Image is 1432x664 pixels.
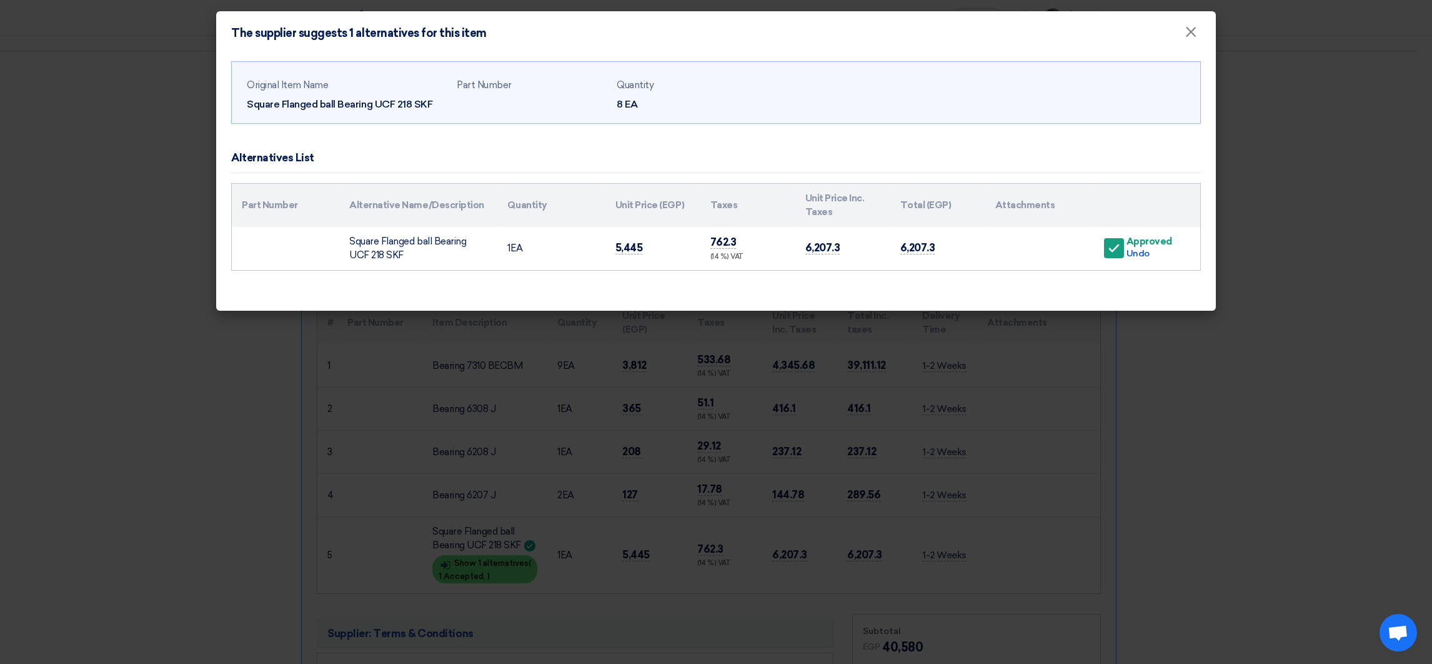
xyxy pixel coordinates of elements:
[231,26,487,40] h4: The supplier suggests 1 alternatives for this item
[457,78,607,93] div: Part Number
[710,236,737,249] span: 762.3
[890,184,985,227] th: Total (EGP)
[497,184,605,227] th: Quantity
[1175,20,1207,45] button: Close
[700,184,795,227] th: Taxes
[231,150,314,166] div: Alternatives List
[339,227,497,270] td: Square Flanged ball Bearing UCF 218 SKF
[710,252,785,263] div: (14 %) VAT
[605,184,700,227] th: Unit Price (EGP)
[617,97,767,112] div: 8 EA
[795,184,890,227] th: Unit Price Inc. Taxes
[1126,236,1172,247] div: Approved
[247,78,447,93] div: Original Item Name
[617,78,767,93] div: Quantity
[985,184,1093,227] th: Attachments
[339,184,497,227] th: Alternative Name/Description
[1126,247,1172,260] div: Undo
[507,243,510,254] span: 1
[1185,23,1197,48] span: ×
[900,241,935,254] span: 6,207.3
[497,227,605,270] td: EA
[232,184,339,227] th: Part Number
[615,241,643,254] span: 5,445
[1380,614,1417,651] a: Open chat
[805,241,840,254] span: 6,207.3
[247,97,447,112] div: Square Flanged ball Bearing UCF 218 SKF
